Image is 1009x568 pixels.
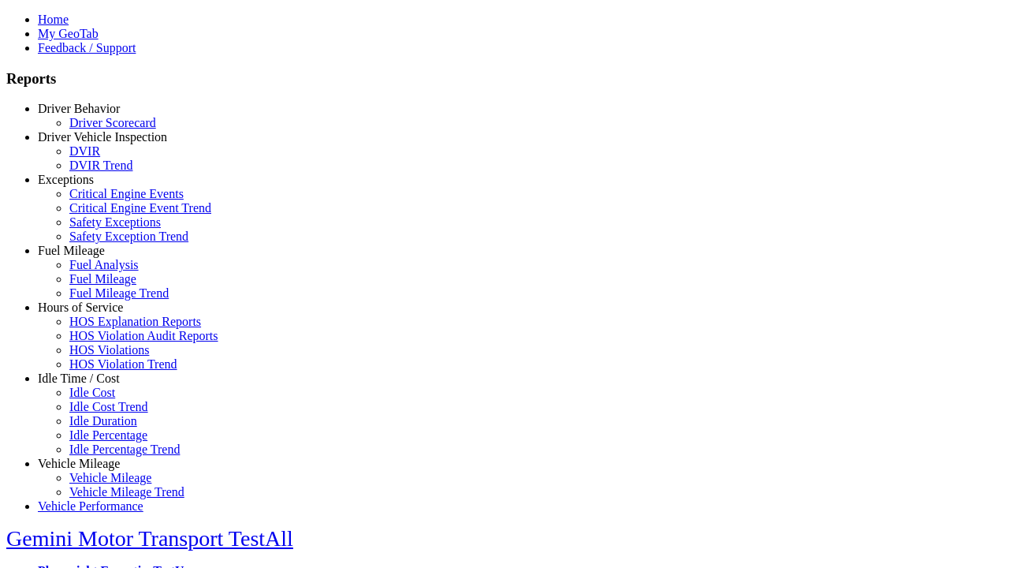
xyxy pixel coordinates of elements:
[69,116,156,129] a: Driver Scorecard
[38,499,143,513] a: Vehicle Performance
[69,471,151,484] a: Vehicle Mileage
[69,329,218,342] a: HOS Violation Audit Reports
[38,372,120,385] a: Idle Time / Cost
[38,301,123,314] a: Hours of Service
[6,526,293,551] a: Gemini Motor Transport TestAll
[38,244,105,257] a: Fuel Mileage
[69,258,139,271] a: Fuel Analysis
[38,130,167,144] a: Driver Vehicle Inspection
[69,414,137,428] a: Idle Duration
[69,400,148,413] a: Idle Cost Trend
[69,428,147,442] a: Idle Percentage
[69,443,180,456] a: Idle Percentage Trend
[69,386,115,399] a: Idle Cost
[69,286,169,300] a: Fuel Mileage Trend
[69,315,201,328] a: HOS Explanation Reports
[69,144,100,158] a: DVIR
[69,201,211,215] a: Critical Engine Event Trend
[38,457,120,470] a: Vehicle Mileage
[38,102,120,115] a: Driver Behavior
[69,272,136,286] a: Fuel Mileage
[69,187,184,200] a: Critical Engine Events
[38,13,69,26] a: Home
[38,173,94,186] a: Exceptions
[69,343,149,357] a: HOS Violations
[69,230,188,243] a: Safety Exception Trend
[38,27,99,40] a: My GeoTab
[6,70,1003,88] h3: Reports
[38,41,136,54] a: Feedback / Support
[69,485,184,499] a: Vehicle Mileage Trend
[69,215,161,229] a: Safety Exceptions
[69,357,177,371] a: HOS Violation Trend
[69,159,132,172] a: DVIR Trend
